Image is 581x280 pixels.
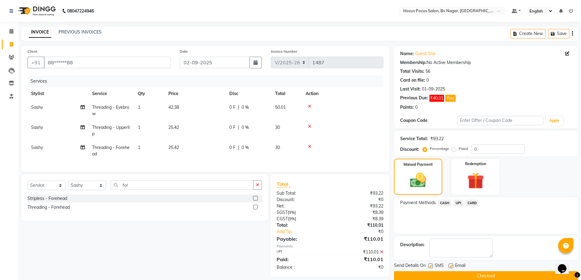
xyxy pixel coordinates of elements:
span: ₹40.01 [429,95,444,102]
button: Create New [511,29,546,38]
div: UPI [272,249,330,255]
span: Send Details On [394,262,426,270]
div: Sub Total: [272,190,330,197]
span: UPI [454,200,463,207]
span: Threading - Forehead [92,145,130,157]
th: Total [271,87,302,101]
span: Payment Methods [400,200,436,206]
label: Manual Payment [403,162,433,167]
div: ₹0 [330,197,388,203]
span: SGST [277,210,288,215]
div: ₹0 [340,229,388,235]
div: Total Visits: [400,68,424,75]
div: ₹110.01 [330,235,388,243]
div: ₹93.22 [430,136,444,142]
span: 1 [138,145,140,150]
div: Paid: [272,256,330,263]
div: Coupon Code [400,117,457,124]
iframe: chat widget [555,256,575,274]
div: Service Total: [400,136,428,142]
span: | [238,104,239,111]
span: 9% [289,216,295,221]
div: Previous Due: [400,95,428,102]
span: 9% [289,210,295,215]
div: Services [28,76,388,87]
th: Action [302,87,383,101]
div: Discount: [400,146,419,153]
th: Qty [134,87,165,101]
span: 0 F [229,124,235,131]
div: Description: [400,242,425,248]
div: No Active Membership [400,59,572,66]
span: CARD [465,200,479,207]
span: | [238,124,239,131]
th: Disc [226,87,271,101]
img: _gift.svg [462,170,489,191]
span: SMS [435,262,444,270]
div: Discount: [272,197,330,203]
label: Date [180,49,188,54]
div: Card on file: [400,77,425,83]
span: 0 % [242,144,249,151]
span: Threading - Eyebrow [92,105,129,116]
a: PREVIOUS INVOICES [59,29,102,35]
input: Enter Offer / Coupon Code [457,116,543,125]
button: Pay [445,95,456,102]
span: 0 F [229,104,235,111]
span: 25.42 [168,125,179,130]
div: Name: [400,51,414,57]
span: 30 [275,125,280,130]
th: Stylist [27,87,88,101]
span: Threading - Upperlip [92,125,130,136]
div: 0 [415,104,418,111]
div: ₹110.01 [330,222,388,229]
div: Points: [400,104,414,111]
span: 0 % [242,104,249,111]
span: 0 % [242,124,249,131]
div: ₹110.01 [330,256,388,263]
span: 25.42 [168,145,179,150]
img: _cash.svg [405,171,431,190]
span: 1 [138,105,140,110]
span: Email [455,262,465,270]
div: ₹110.01 [330,249,388,255]
span: CGST [277,216,288,222]
input: Search by Name/Mobile/Email/Code [44,57,170,68]
div: Threading - Forehead [27,204,70,211]
div: Balance : [272,264,330,271]
label: Client [27,49,37,54]
div: 01-09-2025 [422,86,445,92]
div: Membership: [400,59,427,66]
div: Payable: [272,235,330,243]
button: +91 [27,57,45,68]
div: Total: [272,222,330,229]
span: | [238,144,239,151]
div: ₹93.22 [330,190,388,197]
div: ( ) [272,209,330,216]
div: ₹8.39 [330,209,388,216]
a: INVOICE [29,27,51,38]
div: 0 [426,77,429,83]
button: Save [548,29,569,38]
span: 30 [275,145,280,150]
th: Price [165,87,226,101]
label: Percentage [430,146,449,151]
a: Add Tip [272,229,339,235]
div: Payments [277,244,383,249]
span: 0 F [229,144,235,151]
label: Invoice Number [271,49,297,54]
div: Last Visit: [400,86,421,92]
div: Net: [272,203,330,209]
div: ₹93.22 [330,203,388,209]
th: Service [88,87,134,101]
b: 08047224946 [67,2,94,19]
span: Sashy [31,145,43,150]
label: Redemption [465,161,486,167]
div: ( ) [272,216,330,222]
span: Total [277,181,291,187]
div: 56 [425,68,430,75]
div: Stripless - Forehead [27,195,67,202]
span: 50.01 [275,105,286,110]
div: ₹0 [330,264,388,271]
button: Apply [546,116,563,125]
